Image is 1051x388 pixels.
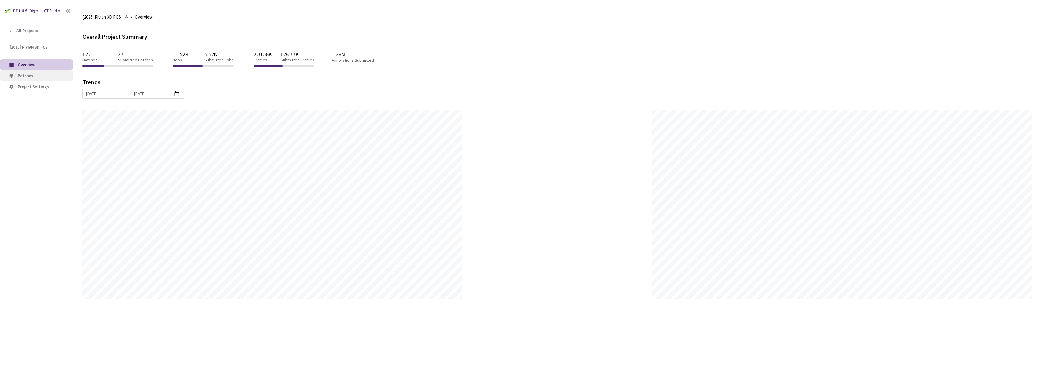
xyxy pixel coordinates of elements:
span: swap-right [127,91,132,96]
span: [2025] Rivian 3D PCS [82,13,121,21]
input: Start date [86,90,124,97]
span: to [127,91,132,96]
span: All Projects [16,28,38,33]
span: Batches [18,73,33,78]
span: Project Settings [18,84,49,89]
p: 5.52K [204,51,234,57]
p: 270.56K [254,51,272,57]
p: Annotations Submitted [332,58,398,63]
p: Submitted Batches [118,57,153,63]
p: 126.77K [280,51,314,57]
p: 37 [118,51,153,57]
span: [2025] Rivian 3D PCS [10,45,64,50]
span: Overview [135,13,153,21]
p: 1.26M [332,51,398,57]
span: Overview [18,62,35,67]
div: Trends [82,79,1033,89]
p: Batches [82,57,97,63]
p: Submitted Frames [280,57,314,63]
input: End date [134,90,172,97]
div: GT Studio [44,8,60,14]
p: 122 [82,51,97,57]
li: / [131,13,132,21]
p: Submitted Jobs [204,57,234,63]
div: Overall Project Summary [82,32,1042,41]
p: Jobs [173,57,189,63]
p: Frames [254,57,272,63]
p: 11.52K [173,51,189,57]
